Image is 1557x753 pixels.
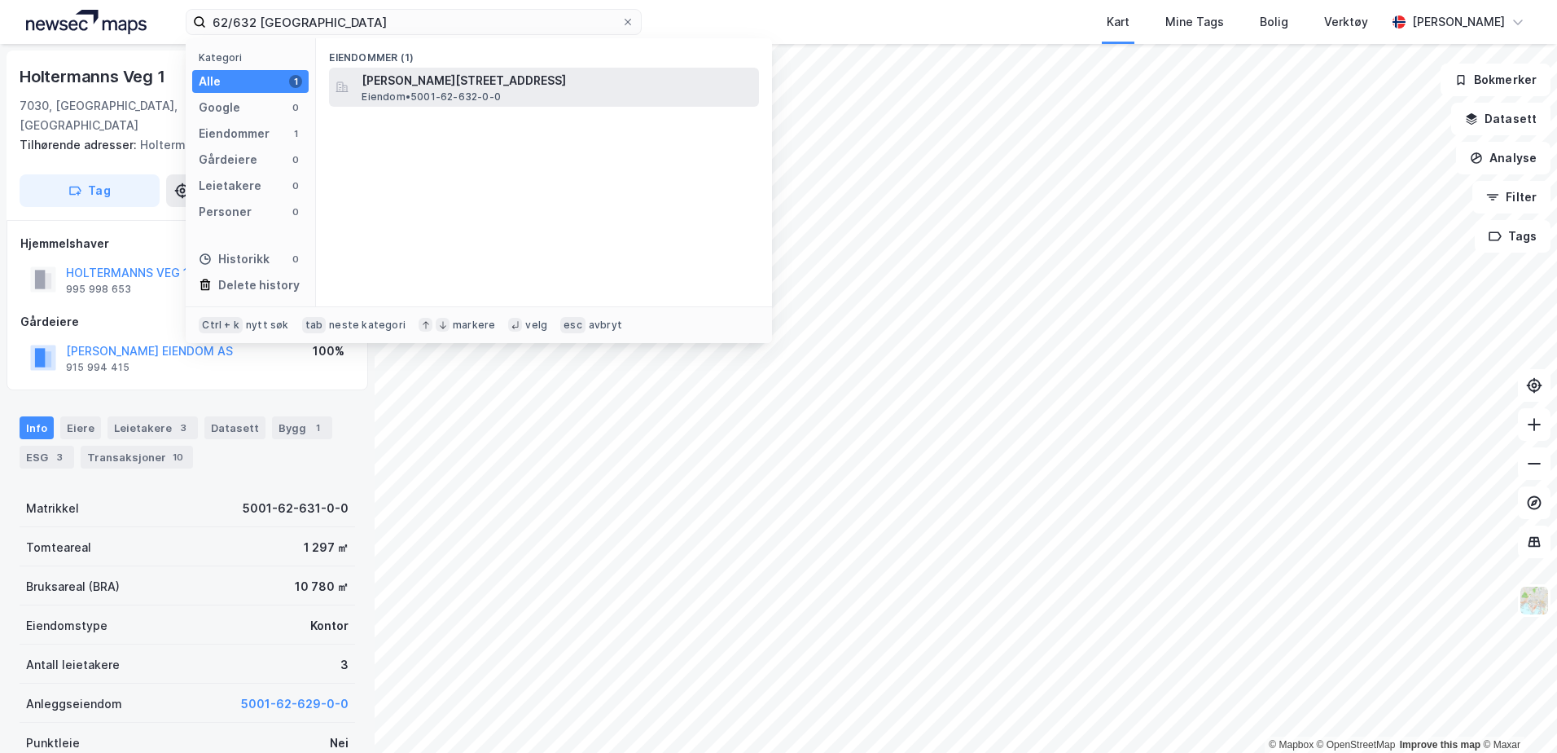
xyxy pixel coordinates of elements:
div: Mine Tags [1165,12,1224,32]
div: 3 [340,655,349,675]
div: Ctrl + k [199,317,243,333]
div: tab [302,317,327,333]
div: 3 [51,449,68,465]
div: Google [199,98,240,117]
div: 1 297 ㎡ [304,538,349,557]
div: Bolig [1260,12,1288,32]
div: 0 [289,205,302,218]
div: 0 [289,101,302,114]
div: 3 [175,420,191,436]
div: Tomteareal [26,538,91,557]
div: 915 994 415 [66,361,129,374]
div: Antall leietakere [26,655,120,675]
div: Gårdeiere [20,312,354,332]
div: Holtermanns Veg 1 [20,64,169,90]
div: Anleggseiendom [26,694,122,714]
button: Analyse [1456,142,1550,174]
a: Mapbox [1269,739,1314,751]
a: OpenStreetMap [1317,739,1396,751]
div: Info [20,416,54,439]
div: Transaksjoner [81,446,193,469]
div: Kart [1107,12,1129,32]
div: 10 780 ㎡ [295,577,349,597]
div: Delete history [218,275,300,295]
div: 10 [169,449,186,465]
div: 1 [289,75,302,88]
div: Leietakere [199,176,261,196]
button: Filter [1472,181,1550,214]
div: 0 [289,153,302,166]
div: Eiendommer [199,124,270,143]
div: nytt søk [246,319,289,332]
button: 5001-62-629-0-0 [241,694,349,714]
div: [PERSON_NAME] [1412,12,1505,32]
div: Verktøy [1324,12,1368,32]
iframe: Chat Widget [1476,675,1557,753]
div: Leietakere [107,416,198,439]
div: Holtermanns Veg 3 [20,135,342,155]
div: 100% [313,341,344,361]
div: Eiendommer (1) [316,38,772,68]
button: Bokmerker [1441,64,1550,96]
div: 995 998 653 [66,283,131,296]
div: markere [453,319,495,332]
button: Datasett [1451,103,1550,135]
div: Matrikkel [26,499,79,518]
img: Z [1519,585,1550,616]
div: Historikk [199,249,270,269]
div: Datasett [204,416,265,439]
div: Eiere [60,416,101,439]
div: 0 [289,253,302,266]
div: esc [560,317,586,333]
div: 1 [289,127,302,140]
input: Søk på adresse, matrikkel, gårdeiere, leietakere eller personer [206,10,621,34]
div: Kategori [199,51,309,64]
a: Improve this map [1400,739,1480,751]
div: neste kategori [329,319,406,332]
span: Tilhørende adresser: [20,138,140,152]
div: Kontor [310,616,349,636]
div: 5001-62-631-0-0 [243,499,349,518]
div: velg [525,319,547,332]
div: Hjemmelshaver [20,234,354,253]
span: Eiendom • 5001-62-632-0-0 [362,90,501,103]
div: Personer [199,202,252,222]
div: Eiendomstype [26,616,107,636]
div: Punktleie [26,733,80,753]
div: 7030, [GEOGRAPHIC_DATA], [GEOGRAPHIC_DATA] [20,96,230,135]
img: logo.a4113a55bc3d86da70a041830d287a7e.svg [26,10,147,34]
span: [PERSON_NAME][STREET_ADDRESS] [362,71,752,90]
div: ESG [20,446,74,469]
div: Bygg [272,416,332,439]
div: Alle [199,72,221,91]
div: 0 [289,179,302,192]
div: 1 [309,420,326,436]
div: avbryt [589,319,622,332]
button: Tags [1475,220,1550,253]
button: Tag [20,174,160,207]
div: Nei [330,733,349,753]
div: Gårdeiere [199,150,257,170]
div: Bruksareal (BRA) [26,577,120,597]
